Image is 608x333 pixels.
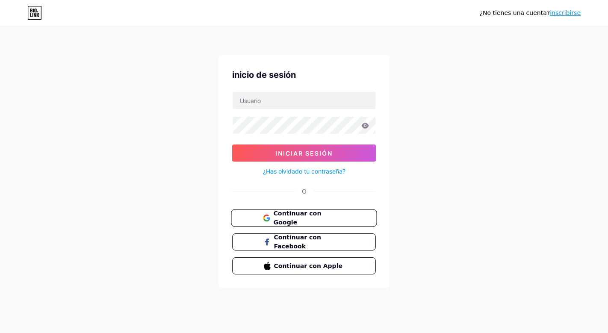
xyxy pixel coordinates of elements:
[550,9,581,16] a: inscribirse
[302,187,307,196] div: O
[275,150,333,157] span: iniciar sesión
[263,167,345,176] a: ¿Has olvidado tu contraseña?
[232,233,376,250] button: Continuar con Facebook
[273,209,345,227] span: Continuar con Google
[232,209,376,227] a: Continuar con Google
[233,92,375,109] input: Usuario
[232,144,376,162] button: iniciar sesión
[231,209,377,227] button: Continuar con Google
[274,233,345,251] span: Continuar con Facebook
[232,68,376,81] div: inicio de sesión
[232,257,376,274] button: Continuar con Apple
[480,9,581,18] div: ¿No tienes una cuenta?
[274,262,345,271] span: Continuar con Apple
